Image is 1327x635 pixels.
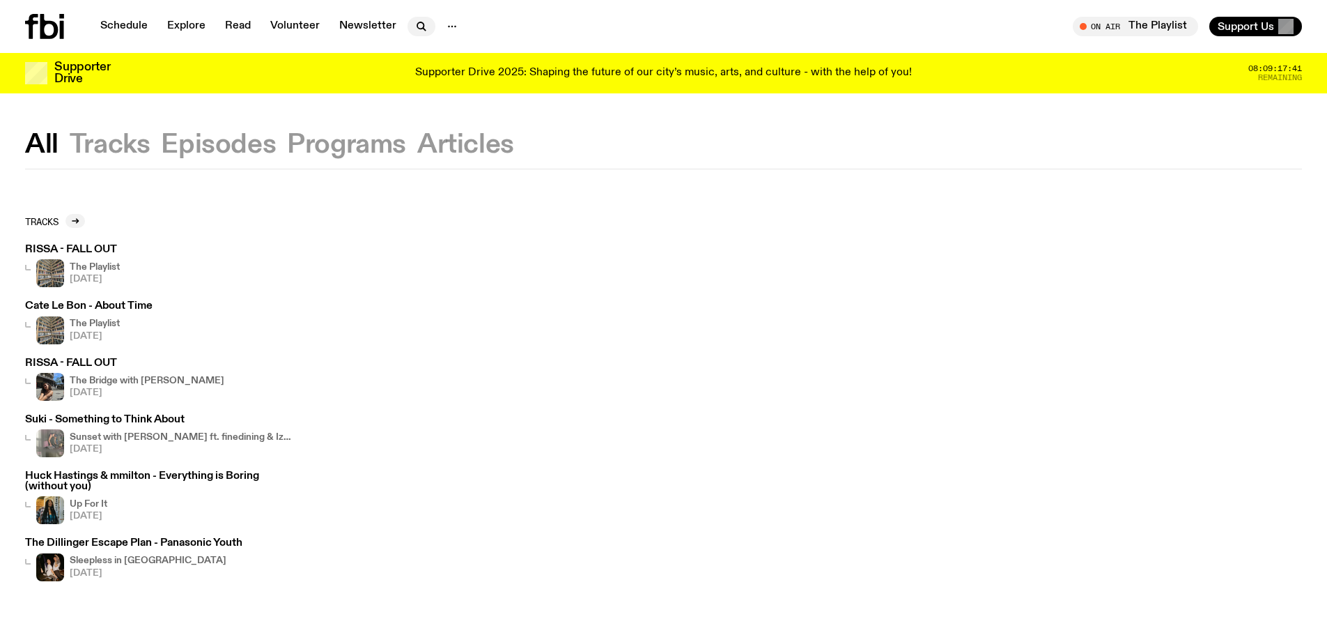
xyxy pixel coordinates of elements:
[25,538,242,581] a: The Dillinger Escape Plan - Panasonic YouthMarcus Whale is on the left, bent to his knees and arc...
[287,132,406,158] button: Programs
[25,538,242,549] h3: The Dillinger Escape Plan - Panasonic Youth
[54,61,110,85] h3: Supporter Drive
[70,512,107,521] span: [DATE]
[25,214,85,228] a: Tracks
[25,301,153,312] h3: Cate Le Bon - About Time
[92,17,156,36] a: Schedule
[36,316,64,344] img: A corner shot of the fbi music library
[25,358,224,401] a: RISSA - FALL OUTThe Bridge with [PERSON_NAME][DATE]
[70,376,224,385] h4: The Bridge with [PERSON_NAME]
[25,216,59,227] h2: Tracks
[161,132,276,158] button: Episodes
[1209,17,1302,36] button: Support Us
[70,445,293,454] span: [DATE]
[415,67,912,79] p: Supporter Drive 2025: Shaping the future of our city’s music, arts, and culture - with the help o...
[159,17,214,36] a: Explore
[36,259,64,287] img: A corner shot of the fbi music library
[25,415,293,457] a: Suki - Something to Think AboutSunset with [PERSON_NAME] ft. finedining & Izzy G[DATE]
[70,319,120,328] h4: The Playlist
[70,332,120,341] span: [DATE]
[25,358,224,369] h3: RISSA - FALL OUT
[36,553,64,581] img: Marcus Whale is on the left, bent to his knees and arching back with a gleeful look his face He i...
[25,132,59,158] button: All
[1248,65,1302,72] span: 08:09:17:41
[70,556,226,565] h4: Sleepless in [GEOGRAPHIC_DATA]
[25,471,293,492] h3: Huck Hastings & mmilton - Everything is Boring (without you)
[25,301,153,344] a: Cate Le Bon - About TimeA corner shot of the fbi music libraryThe Playlist[DATE]
[70,388,224,397] span: [DATE]
[217,17,259,36] a: Read
[70,569,226,578] span: [DATE]
[36,496,64,524] img: Ify - a Brown Skin girl with black braided twists, looking up to the side with her tongue stickin...
[70,132,150,158] button: Tracks
[262,17,328,36] a: Volunteer
[1258,74,1302,82] span: Remaining
[25,245,120,255] h3: RISSA - FALL OUT
[25,415,293,425] h3: Suki - Something to Think About
[1073,17,1198,36] button: On AirThe Playlist
[25,245,120,287] a: RISSA - FALL OUTA corner shot of the fbi music libraryThe Playlist[DATE]
[331,17,405,36] a: Newsletter
[70,500,107,509] h4: Up For It
[70,263,120,272] h4: The Playlist
[417,132,514,158] button: Articles
[70,275,120,284] span: [DATE]
[70,433,293,442] h4: Sunset with [PERSON_NAME] ft. finedining & Izzy G
[25,471,293,524] a: Huck Hastings & mmilton - Everything is Boring (without you)Ify - a Brown Skin girl with black br...
[1218,20,1274,33] span: Support Us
